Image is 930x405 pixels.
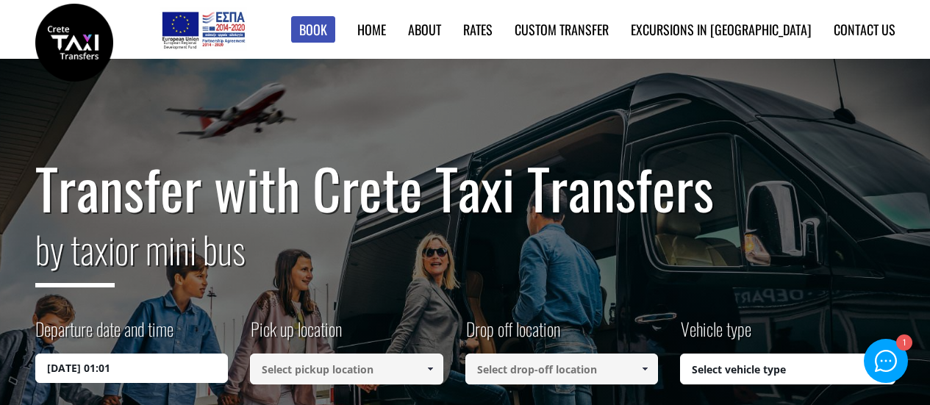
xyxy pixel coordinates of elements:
[408,20,441,39] a: About
[250,354,443,384] input: Select pickup location
[35,4,113,82] img: Crete Taxi Transfers | Safe Taxi Transfer Services from to Heraklion Airport, Chania Airport, Ret...
[680,316,751,354] label: Vehicle type
[465,354,659,384] input: Select drop-off location
[35,219,895,298] h2: or mini bus
[35,33,113,49] a: Crete Taxi Transfers | Safe Taxi Transfer Services from to Heraklion Airport, Chania Airport, Ret...
[160,7,247,51] img: e-bannersEUERDF180X90.jpg
[633,354,657,384] a: Show All Items
[515,20,609,39] a: Custom Transfer
[35,221,115,287] span: by taxi
[631,20,812,39] a: Excursions in [GEOGRAPHIC_DATA]
[418,354,442,384] a: Show All Items
[35,316,174,354] label: Departure date and time
[357,20,386,39] a: Home
[465,316,560,354] label: Drop off location
[681,354,895,385] span: Select vehicle type
[291,16,335,43] a: Book
[250,316,342,354] label: Pick up location
[834,20,895,39] a: Contact us
[896,335,912,351] div: 1
[463,20,493,39] a: Rates
[35,157,895,219] h1: Transfer with Crete Taxi Transfers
